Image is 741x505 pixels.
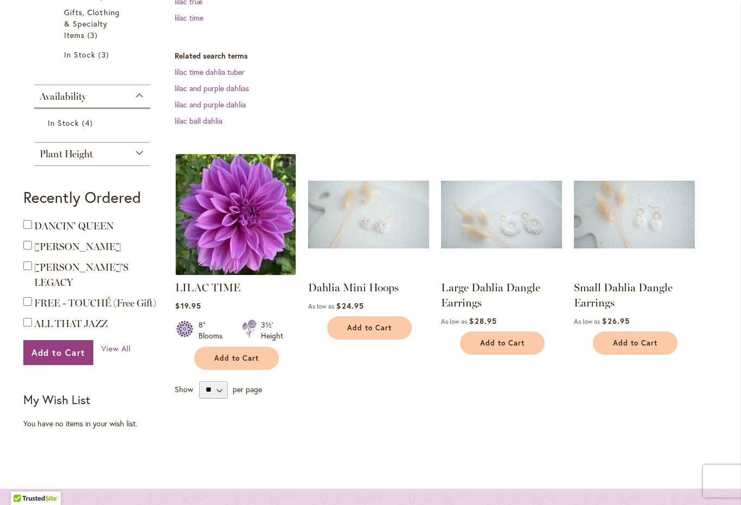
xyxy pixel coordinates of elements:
span: As low as [441,317,467,325]
a: View All [101,343,131,354]
span: $19.95 [175,301,201,311]
button: Add to Cart [194,347,279,370]
button: Add to Cart [327,316,412,340]
a: Lilac Time [175,267,296,277]
span: 4 [82,117,95,129]
img: Dahlia Mini Hoops [308,154,429,275]
span: $24.95 [336,301,363,311]
span: $26.95 [602,316,629,326]
div: 3½' Height [261,319,283,341]
dt: Related search terms [175,50,718,61]
img: Lilac Time [175,154,296,275]
span: Add to Cart [214,354,259,363]
a: [PERSON_NAME] [34,241,121,253]
span: In Stock [48,118,79,128]
a: lilac and purple dahlia [175,99,246,110]
span: Availability [40,91,86,103]
span: Add to Cart [31,347,85,358]
img: Large Dahlia Dangle Earrings [441,154,562,275]
span: In Stock [64,49,95,60]
a: In Stock [64,49,123,60]
a: Gifts, Clothing &amp; Specialty Items [64,7,123,41]
span: As low as [574,317,600,325]
button: Add to Cart [593,331,678,355]
strong: Recently Ordered [23,187,141,207]
span: Gifts, Clothing & Specialty Items [64,7,120,40]
a: Dahlia Mini Hoops [308,281,399,294]
span: 3 [87,29,100,41]
a: lilac ball dahlia [175,116,222,126]
iframe: Launch Accessibility Center [8,466,39,497]
span: 3 [98,49,111,60]
a: Small Dahlia Dangle Earrings [574,267,695,277]
a: In Stock 4 [48,117,139,129]
span: Add to Cart [480,338,525,348]
a: Small Dahlia Dangle Earrings [574,281,673,309]
span: per page [233,383,262,394]
a: [PERSON_NAME]'S LEGACY [34,261,129,289]
a: Large Dahlia Dangle Earrings [441,281,540,309]
a: DANCIN' QUEEN [34,220,114,232]
span: Plant Height [40,148,93,160]
a: Large Dahlia Dangle Earrings [441,267,562,277]
button: Add to Cart [23,340,93,365]
a: Dahlia Mini Hoops [308,267,429,277]
a: lilac and purple dahlias [175,83,249,93]
strong: My Wish List [23,392,90,407]
div: 8" Blooms [199,319,229,341]
a: LILAC TIME [175,281,240,294]
div: You have no items in your wish list. [23,418,168,429]
a: ALL THAT JAZZ [34,318,107,330]
span: Show [175,383,193,394]
button: Add to Cart [460,331,545,355]
span: As low as [308,302,334,310]
span: Add to Cart [347,323,392,333]
a: lilac time dahlia tuber [175,67,245,77]
span: FREE - TOUCHÉ (Free Gift) [34,297,156,309]
img: Small Dahlia Dangle Earrings [574,154,695,275]
span: $28.95 [469,316,496,326]
a: lilac time [175,12,203,23]
span: Add to Cart [613,338,657,348]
